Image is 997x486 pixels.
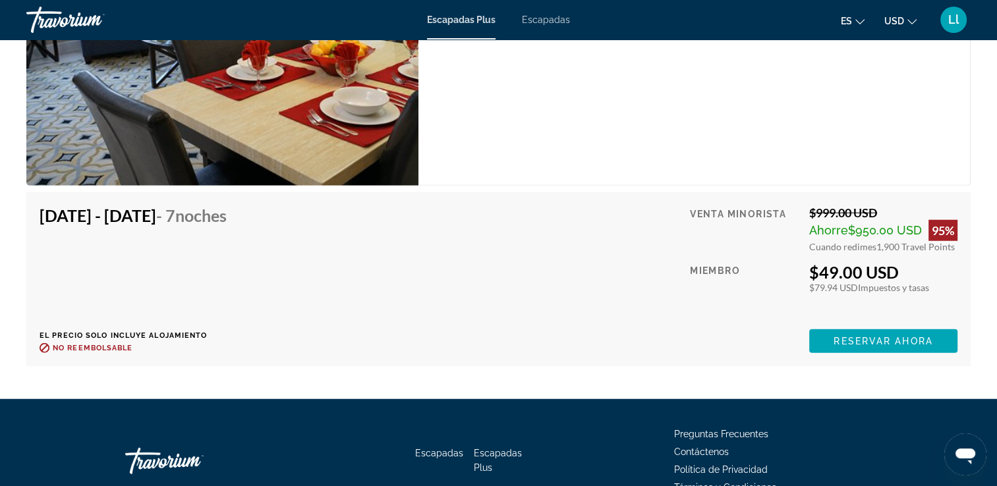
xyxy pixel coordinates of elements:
[858,282,929,293] span: Impuestos y tasas
[474,448,522,473] a: Escapadas Plus
[40,331,237,340] p: El precio solo incluye alojamiento
[674,446,729,457] a: Contáctenos
[809,282,957,293] div: $79.94 USD
[834,336,932,346] span: Reservar ahora
[522,14,570,25] a: Escapadas
[884,11,917,30] button: Cambiar moneda
[674,464,768,475] a: Política de Privacidad
[809,223,848,237] span: Ahorre
[809,241,876,252] span: Cuando redimes
[40,205,227,225] h4: [DATE] - [DATE]
[936,6,971,34] button: Menú de usuario
[53,344,133,352] span: No reembolsable
[876,241,955,252] span: 1,900 Travel Points
[427,14,496,25] a: Escapadas Plus
[156,205,227,225] span: - 7
[809,205,877,220] font: $999.00 USD
[944,433,986,475] iframe: Button to launch messaging window
[884,16,904,26] span: USD
[690,205,799,252] div: Venta minorista
[125,441,257,481] a: Vete a casa
[175,205,227,225] span: noches
[415,448,463,458] a: Escapadas
[674,429,768,439] a: Preguntas Frecuentes
[809,262,899,282] font: $49.00 USD
[690,262,799,319] div: Miembro
[841,11,865,30] button: Cambiar idioma
[841,16,852,26] span: es
[928,220,957,241] div: 95%
[26,3,158,37] a: Travorium
[809,329,957,353] button: Reservar ahora
[948,13,959,26] span: Ll
[848,223,922,237] font: $950.00 USD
